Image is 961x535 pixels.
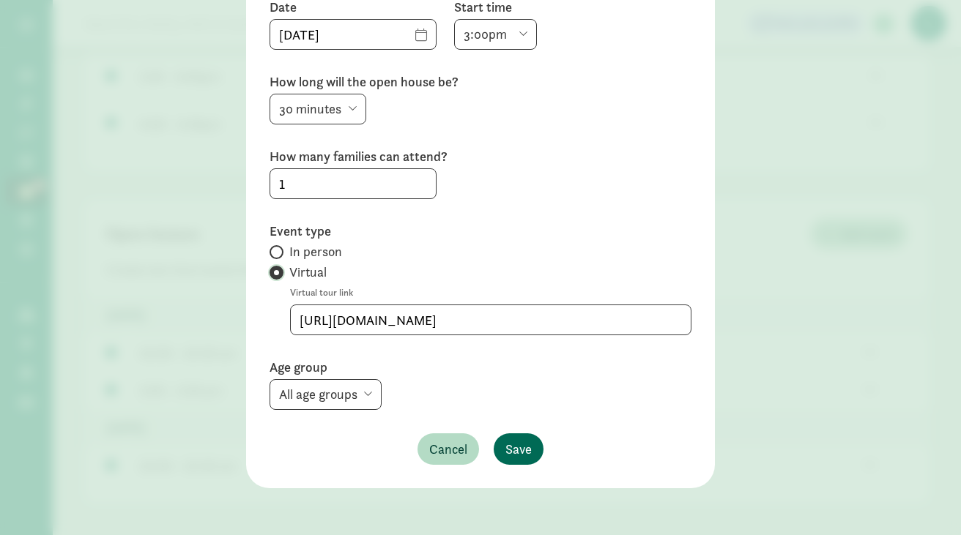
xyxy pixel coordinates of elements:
[289,243,342,261] span: In person
[888,465,961,535] iframe: Chat Widget
[418,433,479,465] button: Cancel
[289,263,327,281] span: Virtual
[290,284,691,302] label: Virtual tour link
[270,148,691,165] label: How many families can attend?
[270,359,691,376] label: Age group
[270,73,691,91] label: How long will the open house be?
[429,439,467,459] span: Cancel
[270,222,691,240] label: Event type
[505,439,532,459] span: Save
[494,433,543,465] button: Save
